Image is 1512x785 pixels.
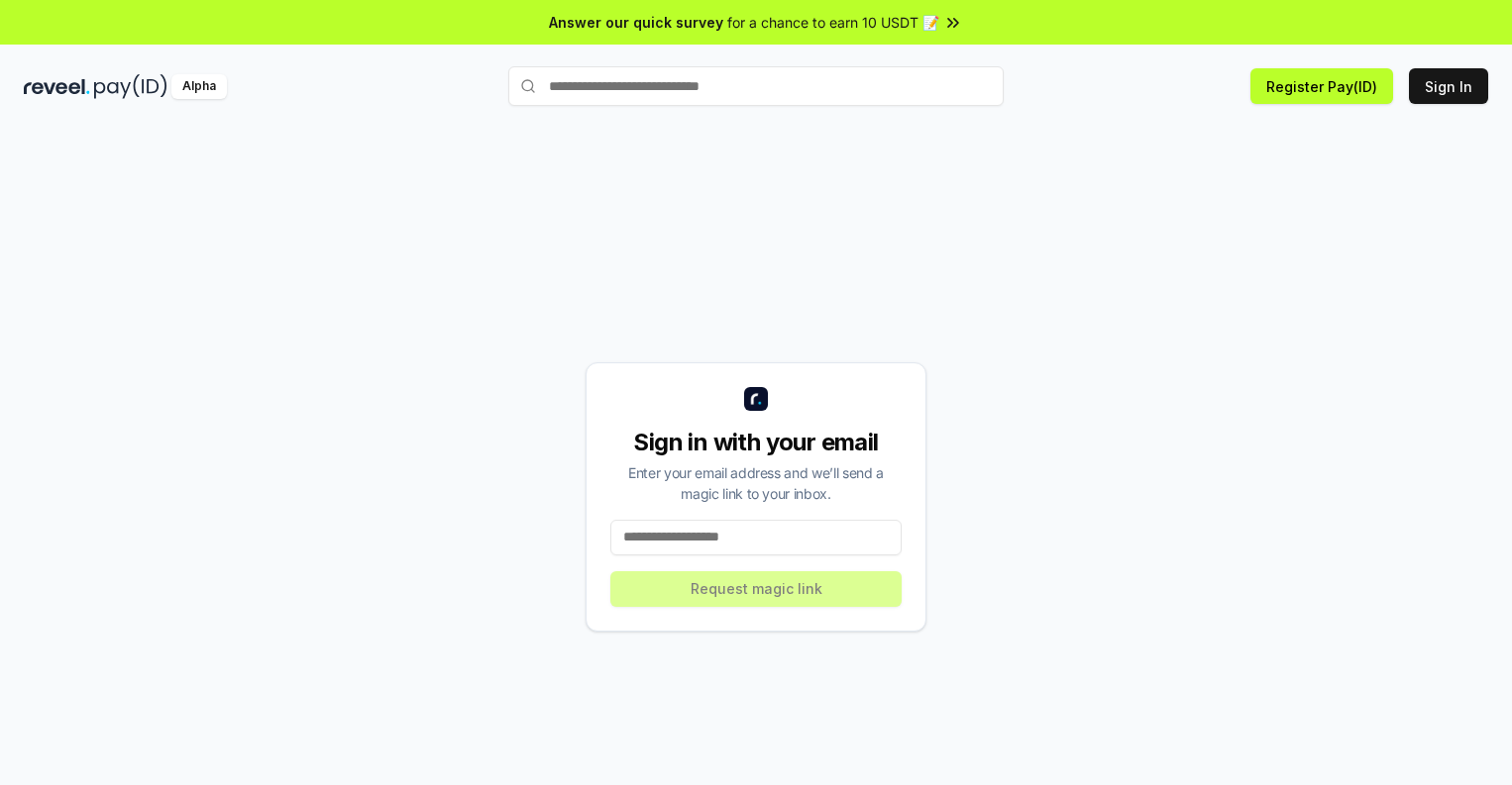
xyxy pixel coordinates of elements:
span: for a chance to earn 10 USDT 📝 [727,12,939,33]
img: reveel_dark [24,74,90,99]
div: Enter your email address and we’ll send a magic link to your inbox. [610,462,902,504]
div: Alpha [171,74,227,99]
span: Answer our quick survey [549,12,723,33]
button: Register Pay(ID) [1250,68,1393,104]
img: logo_small [744,387,768,411]
img: pay_id [94,74,167,99]
div: Sign in with your email [610,427,902,458]
button: Sign In [1409,68,1488,104]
